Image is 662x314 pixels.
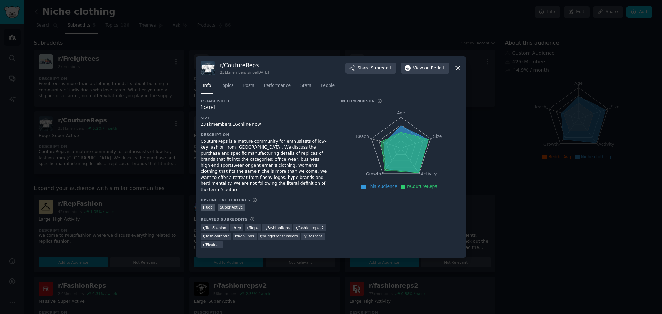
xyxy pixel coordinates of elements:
[341,99,375,103] h3: In Comparison
[261,80,293,94] a: Performance
[356,134,369,139] tspan: Reach
[298,80,313,94] a: Stats
[220,62,269,69] h3: r/ CoutureReps
[218,204,245,211] div: Super Active
[201,115,331,120] h3: Size
[232,225,241,230] span: r/ rep
[221,83,233,89] span: Topics
[300,83,311,89] span: Stats
[201,99,331,103] h3: Established
[201,139,331,193] div: CoutureReps is a mature community for enthusiasts of low-key fashion from [GEOGRAPHIC_DATA]. We d...
[368,184,397,189] span: This Audience
[397,111,405,115] tspan: Age
[201,61,215,75] img: CoutureReps
[424,65,444,71] span: on Reddit
[345,63,396,74] button: ShareSubreddit
[203,225,226,230] span: r/ RepFashion
[218,80,236,94] a: Topics
[201,122,331,128] div: 231k members, 16 online now
[296,225,324,230] span: r/ fashionrepsv2
[201,204,215,211] div: Huge
[201,80,213,94] a: Info
[201,197,250,202] h3: Distinctive Features
[321,83,335,89] span: People
[366,172,381,176] tspan: Growth
[203,234,229,239] span: r/ fashionreps2
[318,80,337,94] a: People
[260,234,298,239] span: r/ budgetrepsneakers
[201,132,331,137] h3: Description
[371,65,391,71] span: Subreddit
[264,83,291,89] span: Performance
[201,105,331,111] div: [DATE]
[203,242,220,247] span: r/ Flexicas
[407,184,437,189] span: r/CoutureReps
[264,225,290,230] span: r/ FashionReps
[304,234,322,239] span: r/ 1to1reps
[413,65,444,71] span: View
[433,134,442,139] tspan: Size
[235,234,254,239] span: r/ RepFinds
[201,217,248,222] h3: Related Subreddits
[241,80,257,94] a: Posts
[203,83,211,89] span: Info
[358,65,391,71] span: Share
[220,70,269,75] div: 231k members since [DATE]
[421,172,437,176] tspan: Activity
[247,225,259,230] span: r/ Reps
[243,83,254,89] span: Posts
[401,63,449,74] button: Viewon Reddit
